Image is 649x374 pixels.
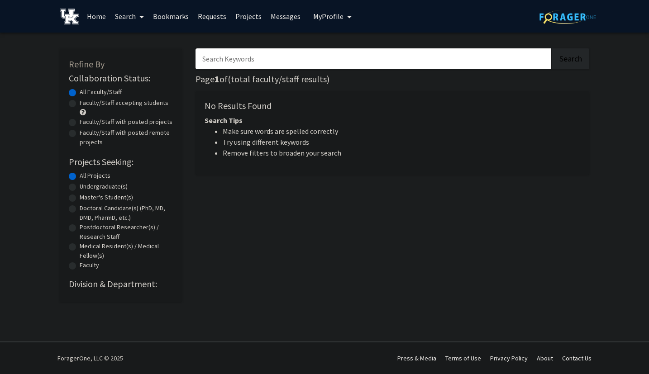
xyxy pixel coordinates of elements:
[223,137,580,147] li: Try using different keywords
[539,10,596,24] img: ForagerOne Logo
[69,58,105,70] span: Refine By
[196,48,551,69] input: Search Keywords
[80,193,133,202] label: Master's Student(s)
[80,87,122,97] label: All Faculty/Staff
[196,184,589,204] nav: Page navigation
[60,9,79,24] img: University of Kentucky Logo
[196,74,589,85] h1: Page of ( total faculty/staff results)
[80,241,173,260] label: Medical Resident(s) / Medical Fellow(s)
[69,156,173,167] h2: Projects Seeking:
[80,128,173,147] label: Faculty/Staff with posted remote projects
[205,116,243,125] span: Search Tips
[552,48,589,69] button: Search
[313,12,344,21] span: My Profile
[69,279,173,289] h2: Division & Department:
[80,223,173,241] label: Postdoctoral Researcher(s) / Research Staff
[445,354,481,362] a: Terms of Use
[148,0,193,32] a: Bookmarks
[223,126,580,137] li: Make sure words are spelled correctly
[110,0,148,32] a: Search
[215,73,220,85] span: 1
[193,0,231,32] a: Requests
[397,354,436,362] a: Press & Media
[57,342,123,374] div: ForagerOne, LLC © 2025
[223,147,580,158] li: Remove filters to broaden your search
[80,204,173,223] label: Doctoral Candidate(s) (PhD, MD, DMD, PharmD, etc.)
[537,354,553,362] a: About
[205,100,580,111] h5: No Results Found
[80,171,110,180] label: All Projects
[80,182,128,191] label: Undergraduate(s)
[231,0,266,32] a: Projects
[69,73,173,84] h2: Collaboration Status:
[490,354,528,362] a: Privacy Policy
[82,0,110,32] a: Home
[80,98,168,108] label: Faculty/Staff accepting students
[80,260,99,270] label: Faculty
[266,0,305,32] a: Messages
[80,117,172,127] label: Faculty/Staff with posted projects
[562,354,592,362] a: Contact Us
